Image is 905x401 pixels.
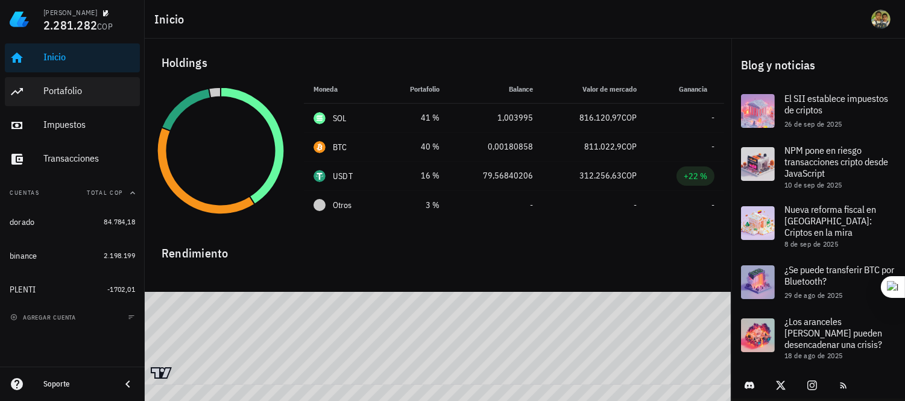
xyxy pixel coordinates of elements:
div: BTC-icon [314,141,326,153]
button: CuentasTotal COP [5,178,140,207]
div: Inicio [43,51,135,63]
div: Holdings [152,43,724,82]
button: agregar cuenta [7,311,81,323]
img: LedgiFi [10,10,29,29]
a: Nueva reforma fiscal en [GEOGRAPHIC_DATA]: Criptos en la mira 8 de sep de 2025 [731,197,905,256]
div: 3 % [393,199,440,212]
span: - [634,200,637,210]
a: Inicio [5,43,140,72]
span: Otros [333,199,352,212]
th: Balance [449,75,543,104]
span: ¿Los aranceles [PERSON_NAME] pueden desencadenar una crisis? [784,315,882,350]
div: Transacciones [43,153,135,164]
span: 26 de sep de 2025 [784,119,842,128]
div: 41 % [393,112,440,124]
div: SOL-icon [314,112,326,124]
div: PLENTI [10,285,36,295]
span: - [711,112,714,123]
a: NPM pone en riesgo transacciones cripto desde JavaScript 10 de sep de 2025 [731,137,905,197]
a: El SII establece impuestos de criptos 26 de sep de 2025 [731,84,905,137]
a: PLENTI -1702,01 [5,275,140,304]
th: Moneda [304,75,383,104]
span: 2.281.282 [43,17,97,33]
span: 312.256,63 [579,170,622,181]
h1: Inicio [154,10,189,29]
span: COP [622,170,637,181]
a: ¿Se puede transferir BTC por Bluetooth? 29 de ago de 2025 [731,256,905,309]
span: El SII establece impuestos de criptos [784,92,888,116]
span: 816.120,97 [579,112,622,123]
span: 29 de ago de 2025 [784,291,843,300]
a: dorado 84.784,18 [5,207,140,236]
div: avatar [871,10,891,29]
th: Valor de mercado [543,75,647,104]
div: USDT-icon [314,170,326,182]
span: 8 de sep de 2025 [784,239,838,248]
div: [PERSON_NAME] [43,8,97,17]
span: 18 de ago de 2025 [784,351,843,360]
a: binance 2.198.199 [5,241,140,270]
a: Charting by TradingView [151,367,172,379]
div: 0,00180858 [459,141,534,153]
a: Portafolio [5,77,140,106]
span: COP [622,141,637,152]
span: agregar cuenta [13,314,76,321]
span: 2.198.199 [104,251,135,260]
span: - [531,200,534,210]
span: 84.784,18 [104,217,135,226]
a: Impuestos [5,111,140,140]
div: 79,56840206 [459,169,534,182]
div: Impuestos [43,119,135,130]
div: 16 % [393,169,440,182]
span: -1702,01 [107,285,135,294]
span: Nueva reforma fiscal en [GEOGRAPHIC_DATA]: Criptos en la mira [784,203,876,238]
div: 40 % [393,141,440,153]
span: - [711,141,714,152]
span: 10 de sep de 2025 [784,180,842,189]
div: 1,003995 [459,112,534,124]
span: NPM pone en riesgo transacciones cripto desde JavaScript [784,144,888,179]
div: USDT [333,170,353,182]
span: COP [97,21,113,32]
div: Portafolio [43,85,135,96]
div: SOL [333,112,347,124]
div: +22 % [684,170,707,182]
div: Blog y noticias [731,46,905,84]
div: BTC [333,141,347,153]
th: Portafolio [383,75,449,104]
span: Ganancia [679,84,714,93]
a: ¿Los aranceles [PERSON_NAME] pueden desencadenar una crisis? 18 de ago de 2025 [731,309,905,368]
span: - [711,200,714,210]
span: ¿Se puede transferir BTC por Bluetooth? [784,264,894,287]
span: Total COP [87,189,123,197]
span: COP [622,112,637,123]
a: Transacciones [5,145,140,174]
span: 811.022,9 [584,141,622,152]
div: Rendimiento [152,234,724,263]
div: Soporte [43,379,111,389]
div: dorado [10,217,35,227]
div: binance [10,251,37,261]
